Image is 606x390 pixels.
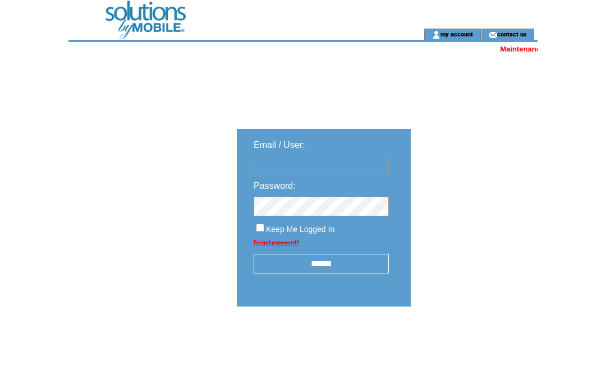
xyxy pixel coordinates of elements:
[443,335,499,349] img: transparent.png;jsessionid=67CFEE1878AED7C06D3A7A34F6AFF1BA
[254,181,296,191] span: Password:
[266,225,334,234] span: Keep Me Logged In
[68,45,538,53] marquee: Maintenance Alert: The server will be restarted shortly due to a software upgrade. Please save yo...
[432,30,440,39] img: account_icon.gif;jsessionid=67CFEE1878AED7C06D3A7A34F6AFF1BA
[254,140,305,150] span: Email / User:
[497,30,527,38] a: contact us
[489,30,497,39] img: contact_us_icon.gif;jsessionid=67CFEE1878AED7C06D3A7A34F6AFF1BA
[254,239,299,245] a: Forgot password?
[440,30,473,38] a: my account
